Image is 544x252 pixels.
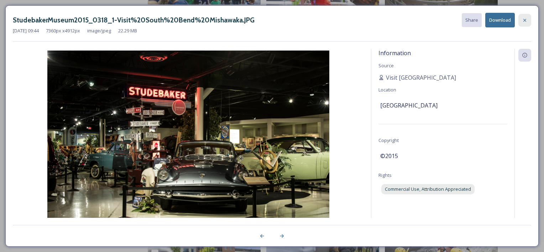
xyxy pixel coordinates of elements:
[87,27,111,34] span: image/jpeg
[485,13,515,27] button: Download
[378,49,411,57] span: Information
[380,101,438,110] span: [GEOGRAPHIC_DATA]
[378,172,392,178] span: Rights
[380,152,398,160] span: ©2015
[13,27,39,34] span: [DATE] 09:44
[118,27,137,34] span: 22.29 MB
[13,51,364,238] img: StudebakerMuseum2015_0318_1-Visit%2520South%2520Bend%2520Mishawaka.JPG
[378,86,396,93] span: Location
[13,15,255,25] h3: StudebakerMuseum2015_0318_1-Visit%20South%20Bend%20Mishawaka.JPG
[462,13,482,27] button: Share
[386,73,456,82] span: Visit [GEOGRAPHIC_DATA]
[46,27,80,34] span: 7360 px x 4912 px
[378,137,399,143] span: Copyright
[378,62,394,69] span: Source
[385,186,471,193] span: Commercial Use, Attribution Appreciated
